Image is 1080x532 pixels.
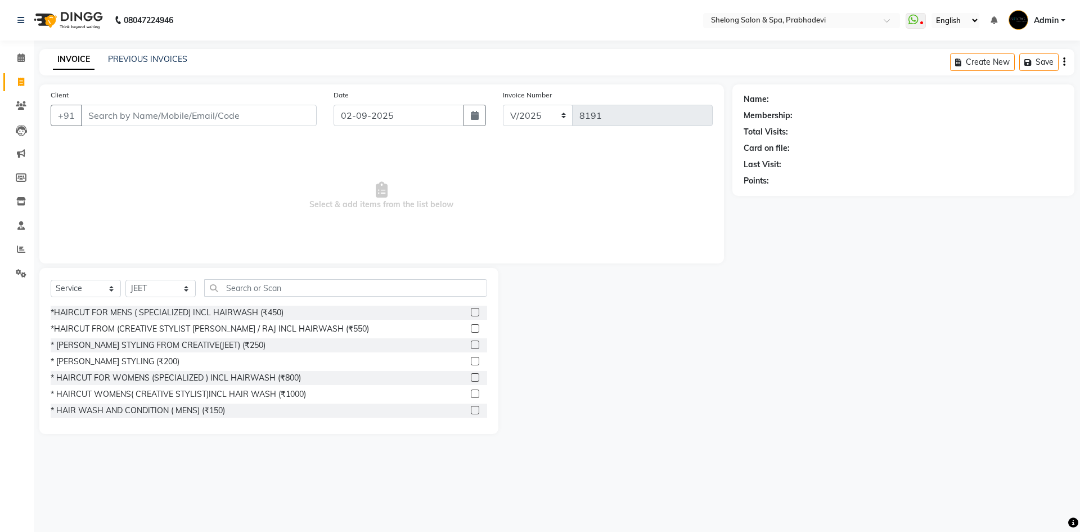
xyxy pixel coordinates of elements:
[51,140,713,252] span: Select & add items from the list below
[51,339,265,351] div: * [PERSON_NAME] STYLING FROM CREATIVE(JEET) (₹250)
[51,405,225,417] div: * HAIR WASH AND CONDITION ( MENS) (₹150)
[1034,15,1059,26] span: Admin
[51,372,301,384] div: * HAIRCUT FOR WOMENS (SPECIALIZED ) INCL HAIRWASH (₹800)
[744,126,788,138] div: Total Visits:
[51,323,369,335] div: *HAIRCUT FROM (CREATIVE STYLIST [PERSON_NAME] / RAJ INCL HAIRWASH (₹550)
[744,93,769,105] div: Name:
[744,175,769,187] div: Points:
[204,279,487,297] input: Search or Scan
[744,110,793,122] div: Membership:
[744,142,790,154] div: Card on file:
[53,50,94,70] a: INVOICE
[51,105,82,126] button: +91
[51,388,306,400] div: * HAIRCUT WOMENS( CREATIVE STYLIST)INCL HAIR WASH (₹1000)
[51,307,283,319] div: *HAIRCUT FOR MENS ( SPECIALIZED) INCL HAIRWASH (₹450)
[503,90,552,100] label: Invoice Number
[108,54,187,64] a: PREVIOUS INVOICES
[51,90,69,100] label: Client
[950,53,1015,71] button: Create New
[81,105,317,126] input: Search by Name/Mobile/Email/Code
[51,356,179,368] div: * [PERSON_NAME] STYLING (₹200)
[124,5,173,36] b: 08047224946
[1019,53,1059,71] button: Save
[1009,10,1028,30] img: Admin
[334,90,349,100] label: Date
[744,159,781,171] div: Last Visit:
[29,5,106,36] img: logo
